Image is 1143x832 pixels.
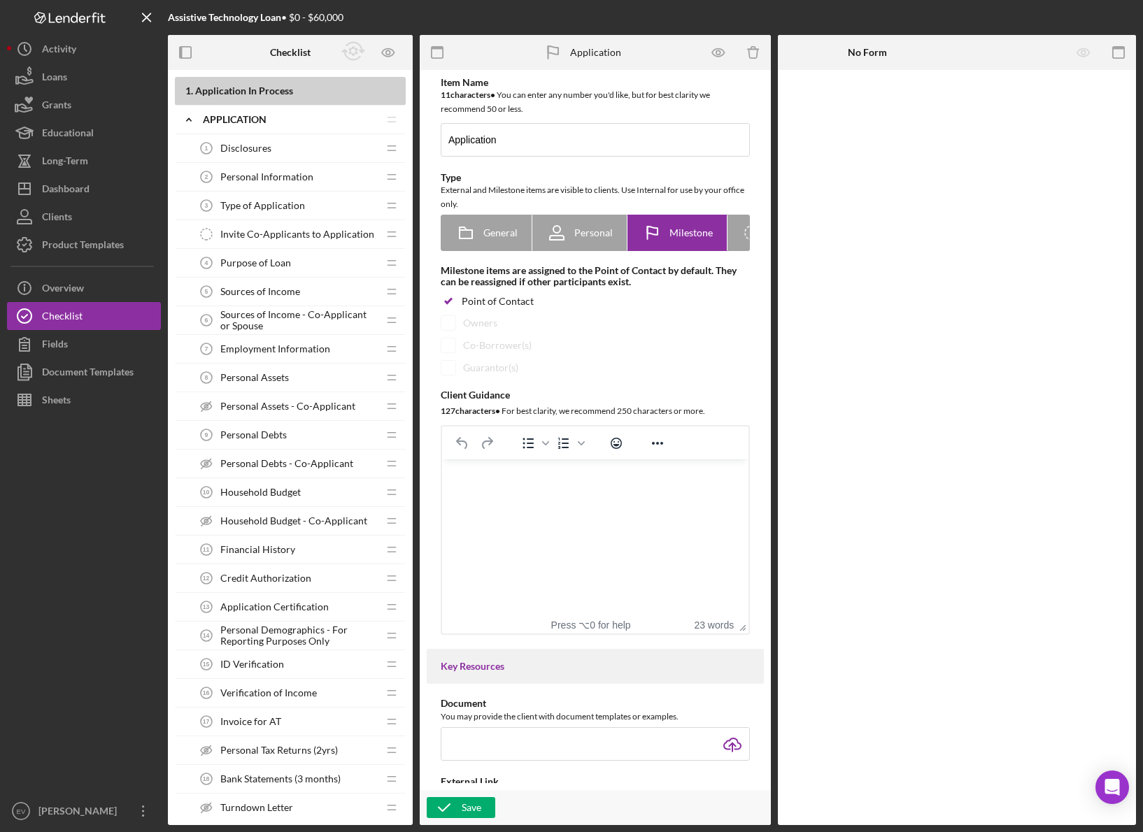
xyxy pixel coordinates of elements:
[220,624,378,647] span: Personal Demographics - For Reporting Purposes Only
[205,173,208,180] tspan: 2
[168,11,281,23] b: Assistive Technology Loan
[7,119,161,147] button: Educational
[220,487,301,498] span: Household Budget
[42,358,134,389] div: Document Templates
[220,229,374,240] span: Invite Co-Applicants to Application
[7,274,161,302] a: Overview
[205,317,208,324] tspan: 6
[220,544,295,555] span: Financial History
[7,147,161,175] button: Long-Term
[7,91,161,119] a: Grants
[543,619,638,631] div: Press ⌥0 for help
[441,710,750,724] div: You may provide the client with document templates or examples.
[42,231,124,262] div: Product Templates
[441,389,750,401] div: Client Guidance
[205,202,208,209] tspan: 3
[220,659,284,670] span: ID Verification
[220,802,293,813] span: Turndown Letter
[220,515,367,526] span: Household Budget - Co-Applicant
[646,433,669,453] button: Reveal or hide additional toolbar items
[475,433,499,453] button: Redo
[205,345,208,352] tspan: 7
[220,372,289,383] span: Personal Assets
[205,288,208,295] tspan: 5
[220,429,287,440] span: Personal Debts
[203,718,210,725] tspan: 17
[462,797,481,818] div: Save
[220,401,355,412] span: Personal Assets - Co-Applicant
[220,745,338,756] span: Personal Tax Returns (2yrs)
[42,147,88,178] div: Long-Term
[203,661,210,668] tspan: 15
[220,309,378,331] span: Sources of Income - Co-Applicant or Spouse
[42,386,71,417] div: Sheets
[7,358,161,386] button: Document Templates
[220,716,281,727] span: Invoice for AT
[220,200,305,211] span: Type of Application
[552,433,587,453] div: Numbered list
[270,47,311,58] b: Checklist
[604,433,628,453] button: Emojis
[441,404,750,418] div: For best clarity, we recommend 250 characters or more.
[220,286,300,297] span: Sources of Income
[441,776,750,787] div: External Link
[7,203,161,231] button: Clients
[441,698,750,709] div: Document
[441,89,495,100] b: 11 character s •
[42,91,71,122] div: Grants
[427,797,495,818] button: Save
[203,489,210,496] tspan: 10
[42,119,94,150] div: Educational
[7,63,161,91] button: Loans
[42,63,67,94] div: Loans
[195,85,293,96] span: Application In Process
[734,616,748,633] div: Press the Up and Down arrow keys to resize the editor.
[220,458,353,469] span: Personal Debts - Co-Applicant
[483,227,518,238] span: General
[7,330,161,358] a: Fields
[441,172,750,183] div: Type
[220,171,313,182] span: Personal Information
[35,797,126,829] div: [PERSON_NAME]
[220,773,341,784] span: Bank Statements (3 months)
[694,619,734,631] button: 23 words
[463,362,518,373] div: Guarantor(s)
[42,175,90,206] div: Dashboard
[220,343,330,354] span: Employment Information
[574,227,613,238] span: Personal
[441,88,750,116] div: You can enter any number you'd like, but for best clarity we recommend 50 or less.
[203,114,378,125] div: Application
[205,431,208,438] tspan: 9
[848,47,887,58] b: No Form
[1095,770,1129,804] div: Open Intercom Messenger
[7,231,161,259] button: Product Templates
[463,317,497,329] div: Owners
[220,143,271,154] span: Disclosures
[220,687,317,698] span: Verification of Income
[441,183,750,211] div: External and Milestone items are visible to clients. Use Internal for use by your office only.
[7,35,161,63] button: Activity
[185,85,193,96] span: 1 .
[441,265,750,287] div: Milestone items are assigned to the Point of Contact by default. They can be reassigned if other ...
[220,257,291,268] span: Purpose of Loan
[7,175,161,203] button: Dashboard
[7,386,161,414] button: Sheets
[42,274,84,306] div: Overview
[7,302,161,330] button: Checklist
[203,546,210,553] tspan: 11
[442,459,748,616] iframe: Rich Text Area
[205,145,208,152] tspan: 1
[220,573,311,584] span: Credit Authorization
[373,37,404,69] button: Preview as
[205,259,208,266] tspan: 4
[42,35,76,66] div: Activity
[463,340,532,351] div: Co-Borrower(s)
